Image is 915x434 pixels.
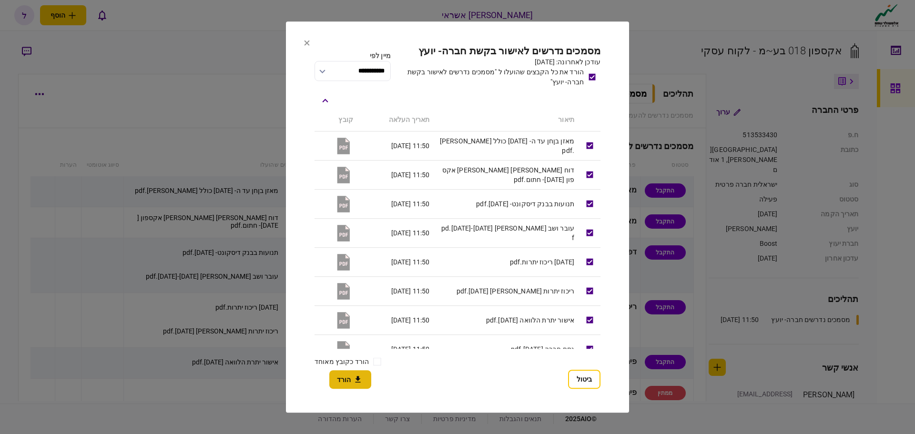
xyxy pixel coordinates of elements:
[568,370,600,389] button: ביטול
[358,131,434,160] td: 11:50 [DATE]
[358,109,434,131] th: תאריך העלאה
[434,189,579,218] td: תנועות בבנק דיסקונט- [DATE].pdf
[434,218,579,247] td: עובר ושב [PERSON_NAME] [DATE]-[DATE].pdf
[315,357,369,367] label: הורד כקובץ מאוחד
[358,247,434,276] td: 11:50 [DATE]
[358,276,434,305] td: 11:50 [DATE]
[358,334,434,363] td: 11:50 [DATE]
[396,57,600,67] div: עודכן לאחרונה: [DATE]
[434,247,579,276] td: [DATE] ריכוז יתרות.pdf
[434,160,579,189] td: דוח [PERSON_NAME] [PERSON_NAME] אקספון [DATE]- חתום.pdf
[358,305,434,334] td: 11:50 [DATE]
[358,218,434,247] td: 11:50 [DATE]
[434,305,579,334] td: אישור יתרת הלוואה [DATE].pdf
[434,334,579,363] td: נסח חברה [DATE].pdf
[329,370,371,389] button: הורד
[396,45,600,57] h2: מסמכים נדרשים לאישור בקשת חברה- יועץ
[434,131,579,160] td: מאזן בןחן עד ה- [DATE] כולל [PERSON_NAME].pdf
[434,109,579,131] th: תיאור
[358,160,434,189] td: 11:50 [DATE]
[315,109,358,131] th: קובץ
[315,51,391,61] div: מיין לפי
[358,189,434,218] td: 11:50 [DATE]
[434,276,579,305] td: ריכוז יתרות [PERSON_NAME] [DATE].pdf
[396,67,584,87] div: הורד את כל הקבצים שהועלו ל "מסמכים נדרשים לאישור בקשת חברה- יועץ"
